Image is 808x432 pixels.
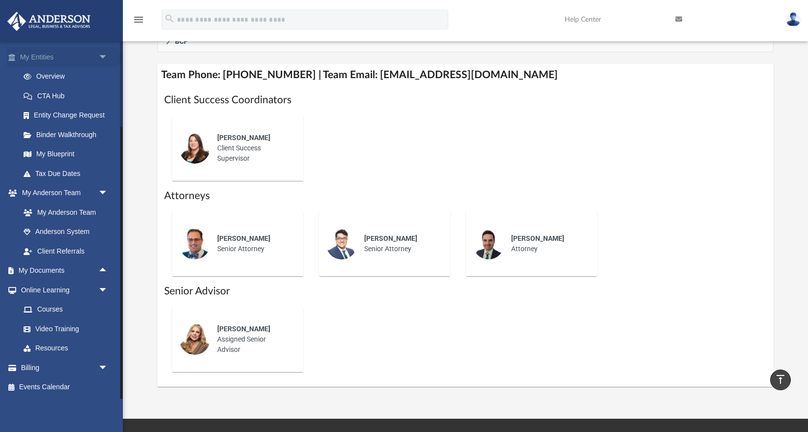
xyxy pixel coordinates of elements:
[157,31,774,52] a: BCP
[164,284,767,298] h1: Senior Advisor
[7,183,118,203] a: My Anderson Teamarrow_drop_down
[14,319,113,339] a: Video Training
[14,125,123,144] a: Binder Walkthrough
[357,227,443,261] div: Senior Attorney
[175,38,188,45] span: BCP
[504,227,590,261] div: Attorney
[179,323,210,355] img: thumbnail
[98,261,118,281] span: arrow_drop_up
[164,93,767,107] h1: Client Success Coordinators
[217,134,270,142] span: [PERSON_NAME]
[473,228,504,259] img: thumbnail
[786,12,801,27] img: User Pic
[14,144,118,164] a: My Blueprint
[14,300,118,319] a: Courses
[217,325,270,333] span: [PERSON_NAME]
[14,67,123,86] a: Overview
[14,86,123,106] a: CTA Hub
[14,164,123,183] a: Tax Due Dates
[179,228,210,259] img: thumbnail
[164,13,175,24] i: search
[511,234,564,242] span: [PERSON_NAME]
[157,64,774,86] h4: Team Phone: [PHONE_NUMBER] | Team Email: [EMAIL_ADDRESS][DOMAIN_NAME]
[7,280,118,300] a: Online Learningarrow_drop_down
[98,358,118,378] span: arrow_drop_down
[210,317,296,362] div: Assigned Senior Advisor
[4,12,93,31] img: Anderson Advisors Platinum Portal
[7,261,118,281] a: My Documentsarrow_drop_up
[179,132,210,164] img: thumbnail
[7,377,123,397] a: Events Calendar
[364,234,417,242] span: [PERSON_NAME]
[14,339,118,358] a: Resources
[217,234,270,242] span: [PERSON_NAME]
[775,374,786,385] i: vertical_align_top
[14,202,113,222] a: My Anderson Team
[133,14,144,26] i: menu
[210,227,296,261] div: Senior Attorney
[133,19,144,26] a: menu
[14,106,123,125] a: Entity Change Request
[7,47,123,67] a: My Entitiesarrow_drop_down
[164,189,767,203] h1: Attorneys
[326,228,357,259] img: thumbnail
[14,241,118,261] a: Client Referrals
[98,280,118,300] span: arrow_drop_down
[14,222,118,242] a: Anderson System
[7,358,123,377] a: Billingarrow_drop_down
[98,47,118,67] span: arrow_drop_down
[770,370,791,390] a: vertical_align_top
[98,183,118,203] span: arrow_drop_down
[210,126,296,171] div: Client Success Supervisor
